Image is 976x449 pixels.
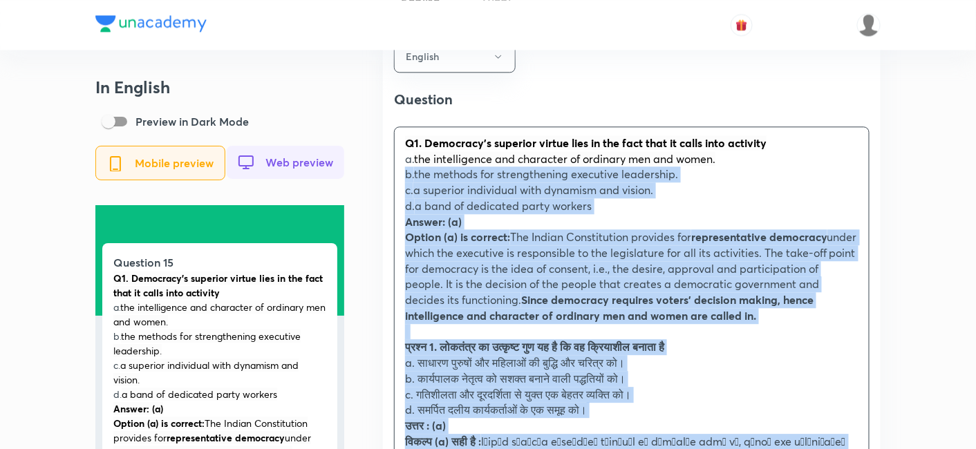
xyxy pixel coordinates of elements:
[394,40,516,73] button: English
[424,135,767,150] strong: Democracy's superior virtue lies in the fact that it calls into activity
[113,417,308,444] span: The Indian Constitution provides for
[135,157,214,169] span: Mobile preview
[405,214,462,229] strong: Answer: (a)
[735,19,748,31] img: avatar
[405,198,858,214] p: d.
[405,182,858,198] p: c.
[405,418,446,432] strong: उत्तर : (a)
[415,198,592,213] span: a band of dedicated party workers
[405,402,587,417] span: d. समर्पित दलीय कार्यकर्ताओं के एक समूह को।
[95,15,207,32] img: Company Logo
[265,156,333,169] span: Web preview
[405,229,510,244] strong: Option (a) is correct:
[405,151,858,167] p: a.
[135,113,249,130] p: Preview in Dark Mode
[413,182,653,197] span: a superior individual with dynamism and vision.
[122,388,277,401] span: a band of dedicated party workers
[405,371,626,385] span: b. कार्यपालक नेतृत्व को सशक्त बनाने वाली पद्धतियों को।
[405,166,858,182] p: b.
[113,387,326,401] p: d.
[113,417,205,430] strong: Option (a) is correct:
[95,77,344,97] h3: In English
[405,339,664,354] strong: प्रश्न 1. लोकतंत्र का उत्कृष्ट गुण यह है कि वह क्रियाशील बनाता है
[405,434,481,448] strong: विकल्प (a) सही है :
[113,359,299,386] span: a superior individual with dynamism and vision.
[414,166,678,181] span: the methods for strengthening executive leadership.
[405,355,625,370] span: a. साधारण पुरुषों और महिलाओं की बुद्धि और चरित्र को।
[691,229,827,244] strong: representative democracy
[113,254,326,271] h5: Question 15
[405,387,631,401] span: c. गतिशीलता और दूरदर्शिता से युक्त एक बेहतर व्यक्ति को।
[113,358,326,387] p: c.
[857,13,881,37] img: Rajesh Kumar
[113,329,326,358] p: b.
[113,300,326,329] p: a.
[113,271,129,285] strong: Q1.
[113,402,163,415] strong: Answer: (a)
[394,89,870,110] h4: Question
[95,15,207,35] a: Company Logo
[510,229,691,244] span: The Indian Constitution provides for
[405,292,814,323] strong: Since democracy requires voters' decision making, hence intelligence and character of ordinary me...
[405,229,857,307] span: under which the executive is responsible to the legislature for all its activities. The take-off ...
[731,14,753,36] button: avatar
[167,431,285,444] strong: representative democracy
[113,271,323,299] strong: Democracy's superior virtue lies in the fact that it calls into activity
[113,329,301,357] span: the methods for strengthening executive leadership.
[113,300,326,328] span: the intelligence and character of ordinary men and women.
[414,151,715,166] span: the intelligence and character of ordinary men and women.
[405,135,422,150] strong: Q1.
